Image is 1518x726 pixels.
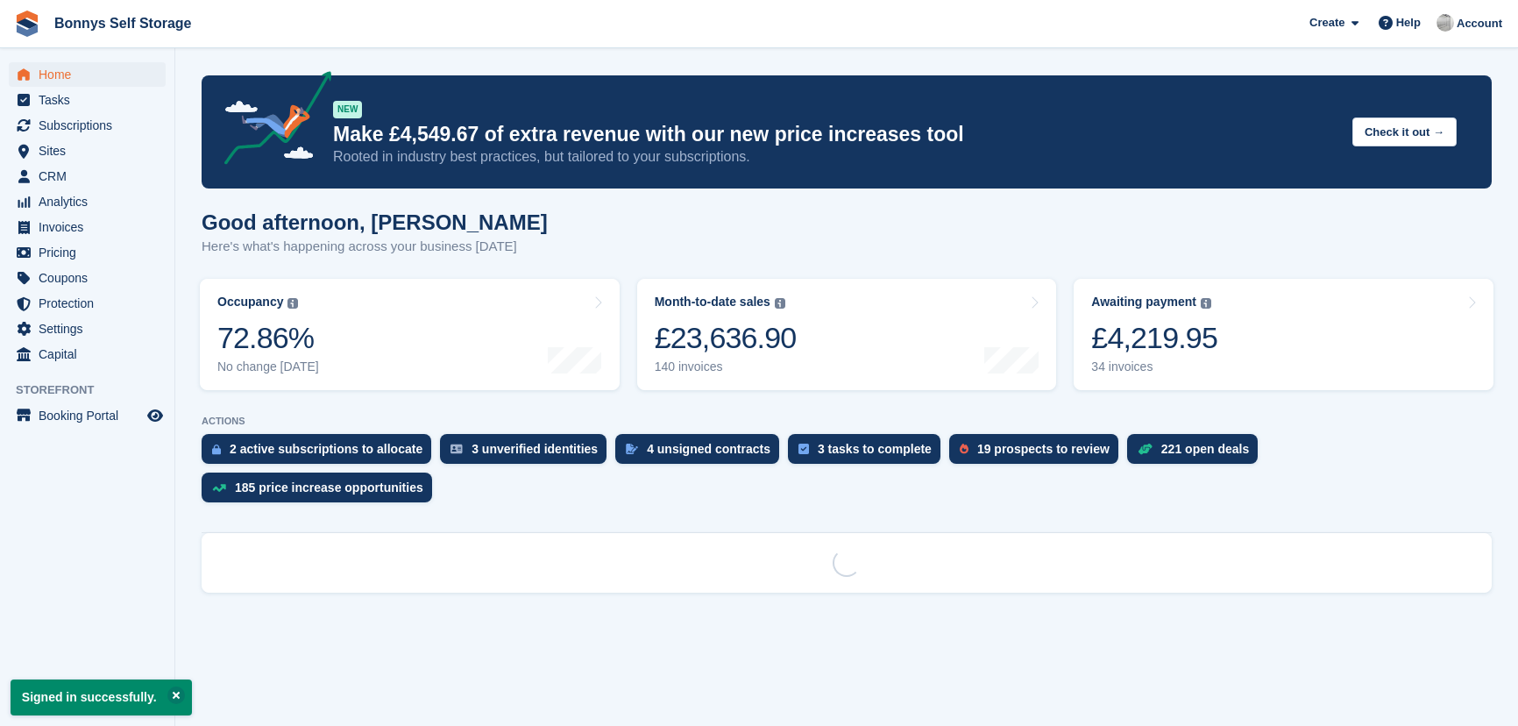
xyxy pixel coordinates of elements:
[39,291,144,316] span: Protection
[472,442,598,456] div: 3 unverified identities
[47,9,198,38] a: Bonnys Self Storage
[1396,14,1421,32] span: Help
[209,71,332,171] img: price-adjustments-announcement-icon-8257ccfd72463d97f412b2fc003d46551f7dbcb40ab6d574587a9cd5c0d94...
[9,113,166,138] a: menu
[16,381,174,399] span: Storefront
[9,164,166,189] a: menu
[615,434,788,473] a: 4 unsigned contracts
[9,215,166,239] a: menu
[39,215,144,239] span: Invoices
[212,444,221,455] img: active_subscription_to_allocate_icon-d502201f5373d7db506a760aba3b589e785aa758c864c3986d89f69b8ff3...
[1436,14,1454,32] img: James Bonny
[9,317,166,341] a: menu
[202,210,548,234] h1: Good afternoon, [PERSON_NAME]
[217,359,319,374] div: No change [DATE]
[818,442,932,456] div: 3 tasks to complete
[39,266,144,290] span: Coupons
[1161,442,1249,456] div: 221 open deals
[39,88,144,112] span: Tasks
[798,444,809,454] img: task-75834270c22a3079a89374b754ae025e5fb1db73e45f91037f5363f120a921f8.svg
[1352,117,1457,146] button: Check it out →
[39,189,144,214] span: Analytics
[14,11,40,37] img: stora-icon-8386f47178a22dfd0bd8f6a31ec36ba5ce8667c1dd55bd0f319d3a0aa187defe.svg
[39,139,144,163] span: Sites
[333,147,1338,167] p: Rooted in industry best practices, but tailored to your subscriptions.
[39,240,144,265] span: Pricing
[1138,443,1153,455] img: deal-1b604bf984904fb50ccaf53a9ad4b4a5d6e5aea283cecdc64d6e3604feb123c2.svg
[39,342,144,367] span: Capital
[655,320,797,356] div: £23,636.90
[235,480,423,495] div: 185 price increase opportunities
[230,442,422,456] div: 2 active subscriptions to allocate
[647,442,770,456] div: 4 unsigned contracts
[202,237,548,257] p: Here's what's happening across your business [DATE]
[1074,279,1493,390] a: Awaiting payment £4,219.95 34 invoices
[440,434,615,473] a: 3 unverified identities
[788,434,949,473] a: 3 tasks to complete
[637,279,1057,390] a: Month-to-date sales £23,636.90 140 invoices
[9,266,166,290] a: menu
[1127,434,1266,473] a: 221 open deals
[450,444,463,454] img: verify_identity-adf6edd0f0f0b5bbfe63781bf79b02c33cf7c696d77639b501bdc392416b5a36.svg
[1091,295,1196,310] div: Awaiting payment
[202,434,440,473] a: 2 active subscriptions to allocate
[655,359,797,374] div: 140 invoices
[333,122,1338,147] p: Make £4,549.67 of extra revenue with our new price increases tool
[1309,14,1344,32] span: Create
[9,139,166,163] a: menu
[39,62,144,87] span: Home
[9,240,166,265] a: menu
[9,88,166,112] a: menu
[626,444,638,454] img: contract_signature_icon-13c848040528278c33f63329250d36e43548de30e8caae1d1a13099fd9432cc5.svg
[39,113,144,138] span: Subscriptions
[960,444,968,454] img: prospect-51fa495bee0391a8d652442698ab0144808aea92771e9ea1ae160a38d050c398.svg
[39,403,144,428] span: Booking Portal
[39,317,144,341] span: Settings
[977,442,1110,456] div: 19 prospects to review
[333,101,362,118] div: NEW
[1091,320,1217,356] div: £4,219.95
[1201,298,1211,309] img: icon-info-grey-7440780725fd019a000dd9b08b2336e03edf1995a4989e88bcd33f0948082b44.svg
[11,680,192,715] p: Signed in successfully.
[775,298,785,309] img: icon-info-grey-7440780725fd019a000dd9b08b2336e03edf1995a4989e88bcd33f0948082b44.svg
[145,405,166,426] a: Preview store
[200,279,620,390] a: Occupancy 72.86% No change [DATE]
[212,484,226,492] img: price_increase_opportunities-93ffe204e8149a01c8c9dc8f82e8f89637d9d84a8eef4429ea346261dce0b2c0.svg
[9,291,166,316] a: menu
[1091,359,1217,374] div: 34 invoices
[39,164,144,189] span: CRM
[202,473,441,511] a: 185 price increase opportunities
[9,189,166,214] a: menu
[217,295,283,310] div: Occupancy
[9,342,166,367] a: menu
[949,434,1127,473] a: 19 prospects to review
[9,403,166,428] a: menu
[202,416,1492,427] p: ACTIONS
[1457,15,1502,32] span: Account
[217,320,319,356] div: 72.86%
[655,295,770,310] div: Month-to-date sales
[9,62,166,87] a: menu
[287,298,298,309] img: icon-info-grey-7440780725fd019a000dd9b08b2336e03edf1995a4989e88bcd33f0948082b44.svg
